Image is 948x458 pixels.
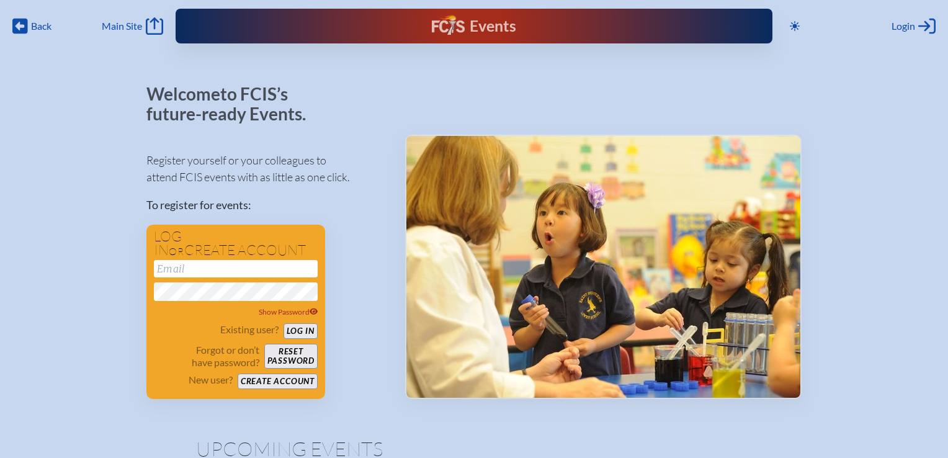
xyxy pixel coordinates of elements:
input: Email [154,260,318,277]
p: New user? [189,374,233,386]
p: Welcome to FCIS’s future-ready Events. [146,84,320,123]
p: Forgot or don’t have password? [154,344,259,369]
span: Back [31,20,51,32]
p: Existing user? [220,323,279,336]
h1: Log in create account [154,230,318,258]
button: Create account [238,374,318,389]
span: or [169,245,184,258]
span: Main Site [102,20,142,32]
img: Events [406,136,800,398]
span: Show Password [259,307,318,317]
button: Log in [284,323,318,339]
div: FCIS Events — Future ready [344,15,603,37]
button: Resetpassword [264,344,318,369]
a: Main Site [102,17,163,35]
span: Login [892,20,915,32]
p: To register for events: [146,197,385,213]
p: Register yourself or your colleagues to attend FCIS events with as little as one click. [146,152,385,186]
